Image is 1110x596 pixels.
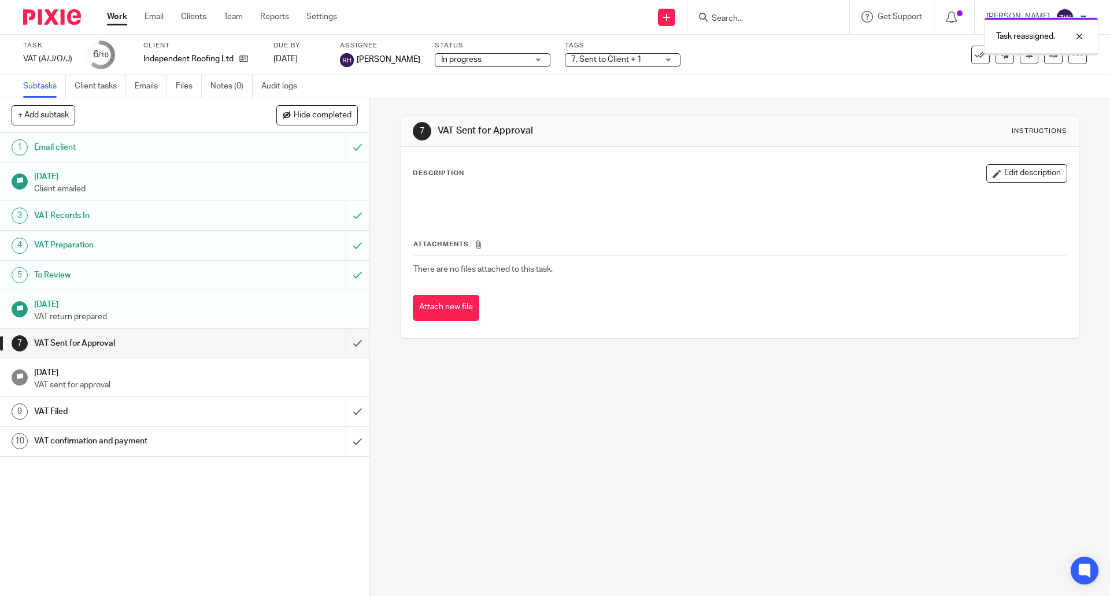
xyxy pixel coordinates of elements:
img: Pixie [23,9,81,25]
button: Hide completed [276,105,358,125]
span: [PERSON_NAME] [357,54,420,65]
span: [DATE] [273,55,298,63]
button: Edit description [986,164,1067,183]
h1: VAT Sent for Approval [34,335,234,352]
a: Work [107,11,127,23]
label: Assignee [340,41,420,50]
p: Task reassigned. [996,31,1055,42]
label: Status [435,41,550,50]
button: Attach new file [413,295,479,321]
div: 6 [93,48,109,61]
h1: [DATE] [34,168,358,183]
p: Description [413,169,464,178]
div: 3 [12,208,28,224]
div: 5 [12,267,28,283]
div: 10 [12,433,28,449]
button: + Add subtask [12,105,75,125]
img: svg%3E [1056,8,1074,27]
a: Notes (0) [210,75,253,98]
div: 4 [12,238,28,254]
a: Email [145,11,164,23]
h1: VAT Preparation [34,236,234,254]
label: Client [143,41,259,50]
p: VAT return prepared [34,311,358,323]
div: VAT (A/J/O/J) [23,53,72,65]
span: There are no files attached to this task. [413,265,553,273]
a: Clients [181,11,206,23]
p: VAT sent for approval [34,379,358,391]
h1: [DATE] [34,296,358,310]
div: 7 [12,335,28,351]
h1: [DATE] [34,364,358,379]
a: Subtasks [23,75,66,98]
h1: To Review [34,266,234,284]
a: Reports [260,11,289,23]
label: Due by [273,41,325,50]
h1: VAT Sent for Approval [438,125,765,137]
small: /10 [98,52,109,58]
a: Client tasks [75,75,126,98]
p: Independent Roofing Ltd [143,53,234,65]
span: Hide completed [294,111,351,120]
a: Emails [135,75,167,98]
span: In progress [441,55,482,64]
a: Audit logs [261,75,306,98]
div: 1 [12,139,28,156]
h1: VAT confirmation and payment [34,432,234,450]
a: Settings [306,11,337,23]
div: 9 [12,403,28,420]
div: 7 [413,122,431,140]
span: Attachments [413,241,469,247]
h1: VAT Records In [34,207,234,224]
label: Task [23,41,72,50]
h1: Email client [34,139,234,156]
a: Team [224,11,243,23]
p: Client emailed [34,183,358,195]
h1: VAT Filed [34,403,234,420]
div: Instructions [1012,127,1067,136]
img: svg%3E [340,53,354,67]
span: 7. Sent to Client + 1 [571,55,642,64]
a: Files [176,75,202,98]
